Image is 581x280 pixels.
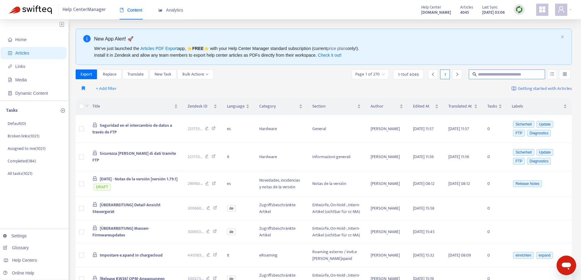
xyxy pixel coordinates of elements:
span: [ÜBERARBEITUNG] Detail-Ansicht Steuergerät [92,201,160,215]
button: unordered-list [547,69,557,79]
div: We've just launched the app, ⭐ ⭐️ with your Help Center Manager standard subscription (current on... [94,45,558,58]
span: Export [81,71,92,78]
th: Author [366,98,408,115]
span: de [227,229,236,235]
span: account-book [8,51,12,55]
th: Edited At [408,98,443,115]
div: New App Alert! 🚀 [94,35,558,43]
a: Glossary [3,245,29,250]
span: Seguridad en el intercambio de datos a través de FTP [92,122,172,136]
td: Notas de la versión [307,171,366,197]
span: info-circle [83,35,91,42]
span: Diagnostics [527,130,551,136]
td: Entwürfe, On-Hold-, Intern-Artikel (sichtbar für cc-MA) [307,220,366,244]
span: [DATE] 08:12 [448,180,470,187]
span: [ÜBERARBEITUNG] Massen-Firmwareupdates [92,225,149,239]
span: de [227,205,236,212]
span: Impostare e.xpand in chargecloud [100,252,163,259]
span: lock [92,151,97,155]
strong: [DATE] 03:06 [482,9,505,16]
span: Links [15,64,25,69]
span: DRAFT [94,184,111,190]
a: [DOMAIN_NAME] [421,9,451,16]
td: [PERSON_NAME] [366,143,408,171]
td: it [222,244,254,267]
span: Home [15,37,27,42]
th: Category [254,98,307,115]
span: 300660 ... [188,205,204,212]
span: Edited At [413,103,434,110]
img: sync.dc5367851b00ba804db3.png [515,6,523,13]
span: lock [92,252,97,257]
button: + Add filter [91,84,121,94]
span: Help Center [421,4,441,11]
a: Check it out! [318,53,342,58]
td: [PERSON_NAME] [366,220,408,244]
span: unordered-list [550,72,554,76]
span: einrichten [513,252,534,259]
a: Settings [3,233,27,238]
a: Online Help [3,271,34,275]
td: it [222,143,254,171]
span: book [120,8,124,12]
button: New Task [150,69,176,79]
th: Translated At [443,98,482,115]
button: Bulk Actionsdown [178,69,213,79]
span: Replace [103,71,117,78]
td: 0 [482,143,507,171]
td: 0 [482,171,507,197]
span: 299160 ... [188,180,203,187]
td: 0 [482,115,507,143]
span: FTP [513,158,525,165]
span: + Add filter [96,85,117,92]
span: Update [536,121,553,128]
td: es [222,115,254,143]
span: [DATE] 11:56 [413,153,434,160]
td: eRoaming [254,244,307,267]
a: Getting started with Articles [511,84,572,94]
span: Release Notes [513,180,542,187]
span: 1 - 15 of 4046 [398,71,419,78]
td: Hardware [254,143,307,171]
a: price plans [327,46,348,51]
span: lock [92,202,97,207]
td: Entwürfe, On-Hold-, Intern-Artikel (sichtbar für cc-MA) [307,197,366,220]
td: 0 [482,197,507,220]
span: [DATE] 15:58 [413,205,434,212]
button: Export [76,69,97,79]
span: 221753 ... [188,154,203,160]
span: [DATE] - Notas de la versión [versión 1.79.1] [100,175,178,183]
td: [PERSON_NAME] [366,244,408,267]
button: close [561,35,564,39]
p: Tasks [6,107,18,114]
strong: 4045 [460,9,469,16]
th: Section [307,98,366,115]
b: FREE [192,46,203,51]
p: Assigned to me ( 1021 ) [8,145,45,152]
th: Zendesk ID [183,98,222,115]
span: Section [312,103,356,110]
div: 1 [440,69,450,79]
p: Completed ( 184 ) [8,158,36,164]
p: All tasks ( 1021 ) [8,170,32,177]
td: 0 [482,220,507,244]
span: Dynamic Content [15,91,48,96]
span: search [472,72,477,76]
span: 440583 ... [188,252,204,259]
span: Sicherheit [513,149,534,156]
span: [DATE] 11:57 [413,125,434,132]
td: Hardware [254,115,307,143]
iframe: Schaltfläche zum Öffnen des Messaging-Fensters [557,256,576,275]
td: Novedades, incidencias y notas de la versión [254,171,307,197]
span: 221753 ... [188,126,203,132]
p: Broken links ( 1021 ) [8,133,39,139]
span: [DATE] 15:32 [413,252,434,259]
span: Tasks [487,103,497,110]
td: Roaming esterno / invit.e [PERSON_NAME]xpand [307,244,366,267]
span: Zendesk ID [188,103,213,110]
span: home [8,37,12,42]
span: Translate [127,71,144,78]
span: [DATE] 08:12 [413,180,435,187]
td: es [222,171,254,197]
